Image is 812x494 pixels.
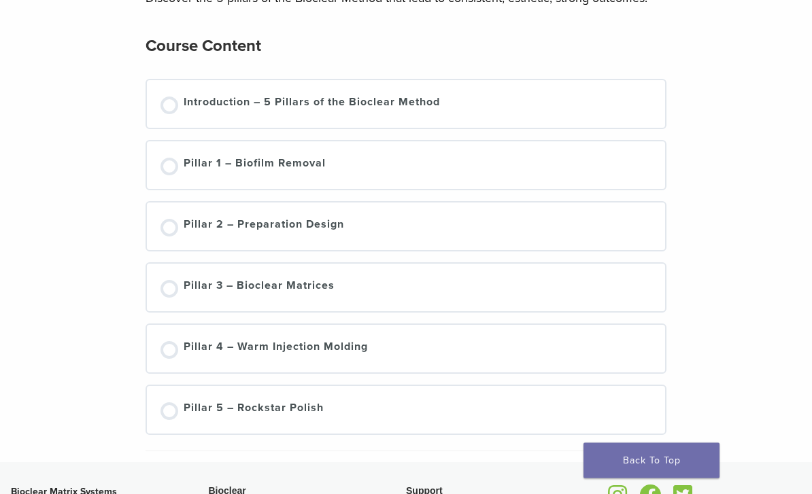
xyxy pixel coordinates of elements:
[160,156,652,176] a: Pillar 1 – Biofilm Removal
[184,400,324,421] div: Pillar 5 – Rockstar Polish
[583,443,720,478] a: Back To Top
[184,278,335,298] div: Pillar 3 – Bioclear Matrices
[160,400,652,421] a: Pillar 5 – Rockstar Polish
[184,94,440,115] div: Introduction – 5 Pillars of the Bioclear Method
[160,278,652,298] a: Pillar 3 – Bioclear Matrices
[146,31,261,63] h2: Course Content
[160,339,652,359] a: Pillar 4 – Warm Injection Molding
[160,94,652,115] a: Introduction – 5 Pillars of the Bioclear Method
[184,156,326,176] div: Pillar 1 – Biofilm Removal
[184,217,344,237] div: Pillar 2 – Preparation Design
[160,217,652,237] a: Pillar 2 – Preparation Design
[184,339,368,359] div: Pillar 4 – Warm Injection Molding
